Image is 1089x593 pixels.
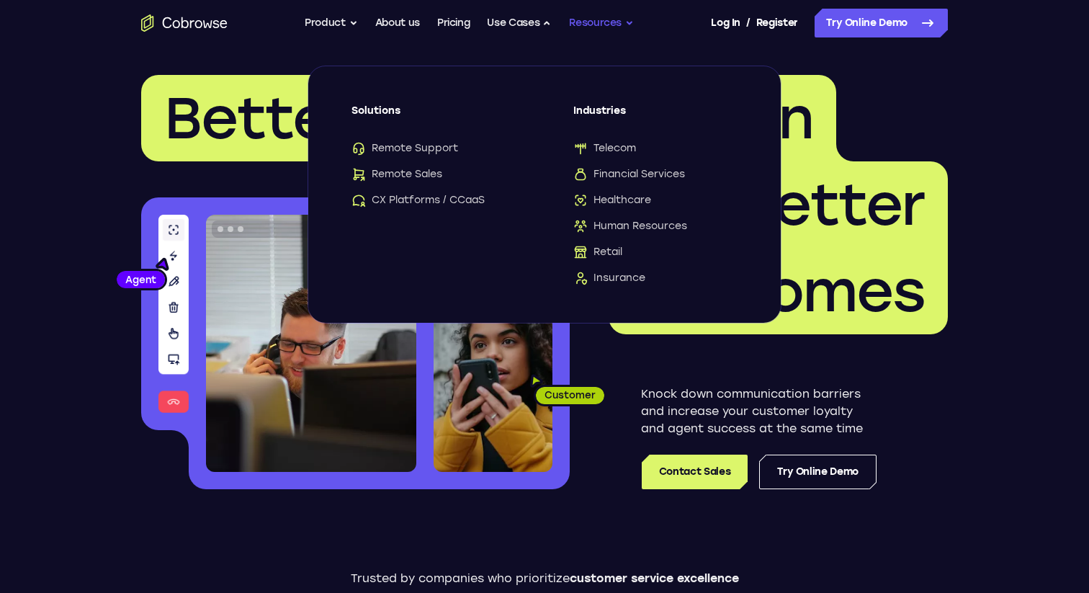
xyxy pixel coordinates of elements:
[759,455,877,489] a: Try Online Demo
[351,193,366,208] img: CX Platforms / CCaaS
[573,141,738,156] a: TelecomTelecom
[570,571,739,585] span: customer service excellence
[573,219,588,233] img: Human Resources
[351,193,516,208] a: CX Platforms / CCaaSCX Platforms / CCaaS
[351,141,366,156] img: Remote Support
[746,14,750,32] span: /
[351,141,516,156] a: Remote SupportRemote Support
[573,193,738,208] a: HealthcareHealthcare
[573,219,687,233] span: Human Resources
[375,9,420,37] a: About us
[573,193,651,208] span: Healthcare
[569,9,634,37] button: Resources
[351,167,366,182] img: Remote Sales
[487,9,552,37] button: Use Cases
[573,245,738,259] a: RetailRetail
[351,141,458,156] span: Remote Support
[351,104,516,130] span: Solutions
[642,455,748,489] a: Contact Sales
[434,301,552,472] img: A customer holding their phone
[573,167,738,182] a: Financial ServicesFinancial Services
[573,245,622,259] span: Retail
[573,271,645,285] span: Insurance
[206,215,416,472] img: A customer support agent talking on the phone
[573,141,636,156] span: Telecom
[351,193,485,208] span: CX Platforms / CCaaS
[573,271,738,285] a: InsuranceInsurance
[756,9,798,37] a: Register
[573,219,738,233] a: Human ResourcesHuman Resources
[573,271,588,285] img: Insurance
[573,245,588,259] img: Retail
[711,9,740,37] a: Log In
[573,167,685,182] span: Financial Services
[437,9,470,37] a: Pricing
[573,193,588,208] img: Healthcare
[305,9,358,37] button: Product
[573,167,588,182] img: Financial Services
[573,104,738,130] span: Industries
[351,167,516,182] a: Remote SalesRemote Sales
[141,14,228,32] a: Go to the home page
[815,9,948,37] a: Try Online Demo
[641,385,877,437] p: Knock down communication barriers and increase your customer loyalty and agent success at the sam...
[351,167,442,182] span: Remote Sales
[573,141,588,156] img: Telecom
[164,84,813,153] span: Better communication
